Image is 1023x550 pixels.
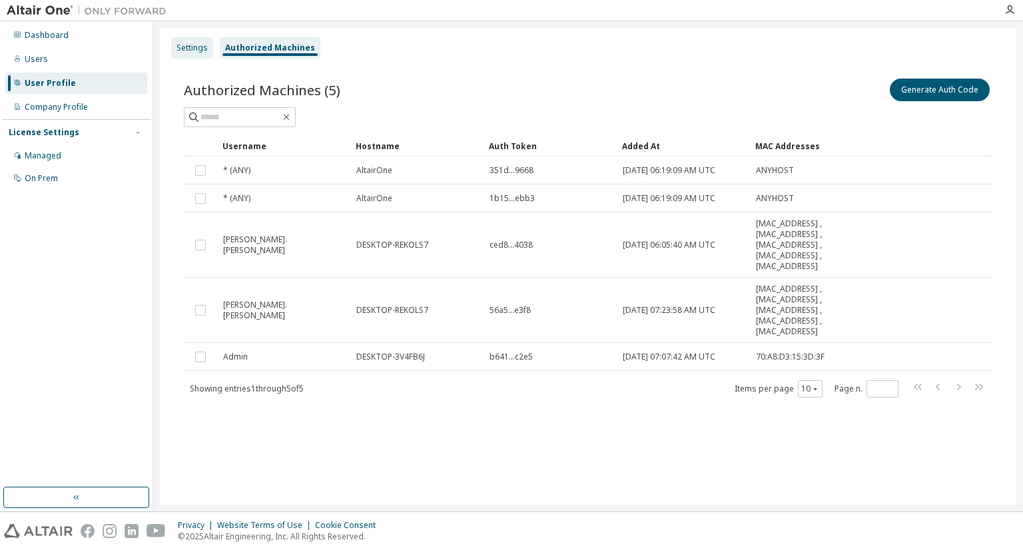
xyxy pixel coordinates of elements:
div: On Prem [25,173,58,184]
span: AltairOne [356,165,392,176]
span: Showing entries 1 through 5 of 5 [190,383,304,394]
div: Added At [622,135,745,156]
div: User Profile [25,78,76,89]
span: [MAC_ADDRESS] , [MAC_ADDRESS] , [MAC_ADDRESS] , [MAC_ADDRESS] , [MAC_ADDRESS] [756,284,856,337]
span: DESKTOP-REKOLS7 [356,240,428,250]
span: AltairOne [356,193,392,204]
span: [PERSON_NAME].[PERSON_NAME] [223,234,344,256]
span: Items per page [735,380,823,398]
div: Cookie Consent [315,520,384,531]
div: Dashboard [25,30,69,41]
span: Authorized Machines (5) [184,81,340,99]
span: ANYHOST [756,193,794,204]
span: * (ANY) [223,193,250,204]
img: altair_logo.svg [4,524,73,538]
span: [DATE] 07:07:42 AM UTC [623,352,715,362]
div: Authorized Machines [225,43,315,53]
span: [MAC_ADDRESS] , [MAC_ADDRESS] , [MAC_ADDRESS] , [MAC_ADDRESS] , [MAC_ADDRESS] [756,218,856,272]
span: Admin [223,352,248,362]
div: Settings [176,43,208,53]
span: DESKTOP-REKOLS7 [356,305,428,316]
span: 70:A8:D3:15:3D:3F [756,352,825,362]
div: Auth Token [489,135,611,156]
span: ced8...4038 [490,240,533,250]
div: Username [222,135,345,156]
div: Users [25,54,48,65]
span: ANYHOST [756,165,794,176]
p: © 2025 Altair Engineering, Inc. All Rights Reserved. [178,531,384,542]
span: 56a5...e3f8 [490,305,531,316]
button: 10 [801,384,819,394]
div: Hostname [356,135,478,156]
div: Company Profile [25,102,88,113]
span: Page n. [835,380,898,398]
span: * (ANY) [223,165,250,176]
span: [DATE] 06:19:09 AM UTC [623,193,715,204]
span: DESKTOP-3V4FB6J [356,352,425,362]
div: Website Terms of Use [217,520,315,531]
span: [PERSON_NAME].[PERSON_NAME] [223,300,344,321]
span: [DATE] 07:23:58 AM UTC [623,305,715,316]
div: License Settings [9,127,79,138]
img: Altair One [7,4,173,17]
div: MAC Addresses [755,135,856,156]
img: youtube.svg [147,524,166,538]
span: 1b15...ebb3 [490,193,535,204]
button: Generate Auth Code [890,79,990,101]
img: instagram.svg [103,524,117,538]
div: Managed [25,150,61,161]
span: b641...c2e5 [490,352,533,362]
span: [DATE] 06:05:40 AM UTC [623,240,715,250]
img: linkedin.svg [125,524,139,538]
div: Privacy [178,520,217,531]
span: 351d...9668 [490,165,533,176]
img: facebook.svg [81,524,95,538]
span: [DATE] 06:19:09 AM UTC [623,165,715,176]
